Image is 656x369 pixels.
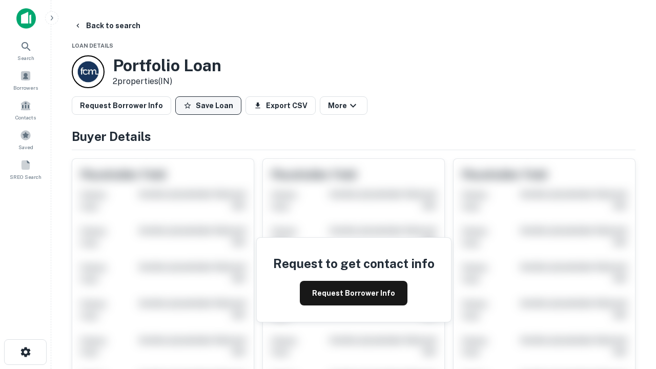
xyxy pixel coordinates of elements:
[72,96,171,115] button: Request Borrower Info
[13,84,38,92] span: Borrowers
[72,127,635,146] h4: Buyer Details
[16,8,36,29] img: capitalize-icon.png
[18,143,33,151] span: Saved
[113,56,221,75] h3: Portfolio Loan
[300,281,407,305] button: Request Borrower Info
[72,43,113,49] span: Loan Details
[175,96,241,115] button: Save Loan
[3,96,48,124] a: Contacts
[3,36,48,64] a: Search
[10,173,42,181] span: SREO Search
[113,75,221,88] p: 2 properties (IN)
[273,254,435,273] h4: Request to get contact info
[605,254,656,303] iframe: Chat Widget
[3,155,48,183] a: SREO Search
[320,96,367,115] button: More
[17,54,34,62] span: Search
[3,66,48,94] a: Borrowers
[15,113,36,121] span: Contacts
[245,96,316,115] button: Export CSV
[70,16,145,35] button: Back to search
[3,126,48,153] a: Saved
